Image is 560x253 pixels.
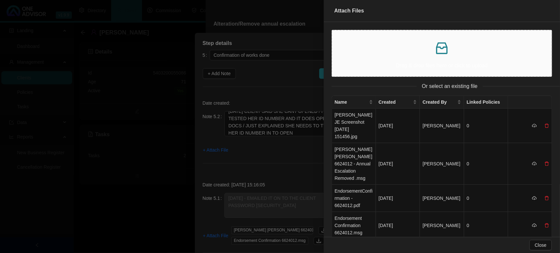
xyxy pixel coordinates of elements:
th: Name [332,96,376,109]
td: [PERSON_NAME] [PERSON_NAME] 6624012 - Annual Escalation Removed .msg [332,143,376,185]
span: Close [535,242,547,249]
span: cloud-download [532,161,537,166]
td: 0 [464,109,508,143]
td: [DATE] [376,143,420,185]
td: Endorsement Confirmation 6624012.msg [332,212,376,239]
td: [DATE] [376,212,420,239]
th: Created [376,96,420,109]
span: delete [545,161,549,166]
span: Name [335,98,368,106]
th: Created By [420,96,464,109]
span: Created [379,98,412,106]
span: [PERSON_NAME] [423,196,460,201]
span: Attach Files [334,8,364,13]
span: cloud-download [532,123,537,128]
td: EndorsementConfirmation - 6624012.pdf [332,185,376,212]
td: 0 [464,185,508,212]
span: cloud-download [532,196,537,200]
span: delete [545,123,549,128]
button: Close [529,240,552,250]
span: [PERSON_NAME] [423,161,460,166]
span: Created By [423,98,456,106]
span: inbox [434,40,450,56]
td: [PERSON_NAME] JE Screenshot [DATE] 151456.jpg [332,109,376,143]
span: inboxDrag & drop files here or click to upload [332,31,551,76]
td: [DATE] [376,185,420,212]
td: 0 [464,143,508,185]
td: [DATE] [376,109,420,143]
span: [PERSON_NAME] [423,223,460,228]
span: [PERSON_NAME] [423,123,460,128]
span: cloud-download [532,223,537,228]
td: 0 [464,212,508,239]
span: delete [545,196,549,200]
th: Linked Policies [464,96,508,109]
span: delete [545,223,549,228]
p: Drag & drop files here or click to upload [338,61,546,70]
span: Or select an existing file [417,82,483,90]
